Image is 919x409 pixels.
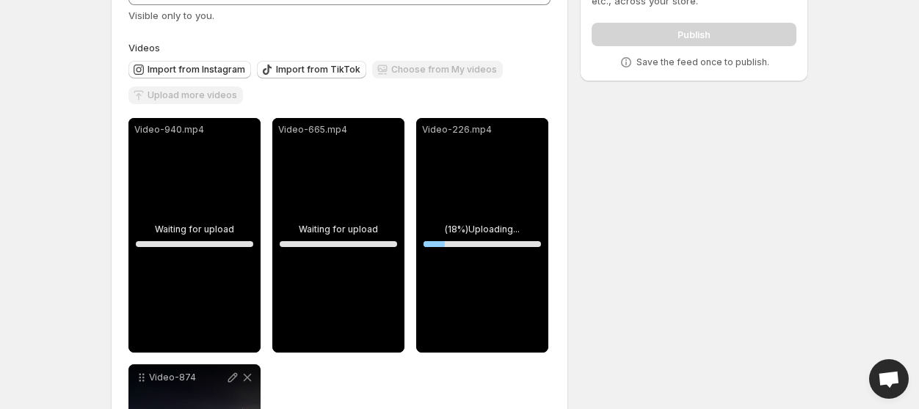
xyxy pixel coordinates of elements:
span: Visible only to you. [128,10,214,21]
p: Video-665.mp4 [278,124,399,136]
span: Import from Instagram [148,64,245,75]
p: Video-874 [149,372,225,383]
p: Video-940.mp4 [134,124,255,136]
button: Import from TikTok [257,61,366,78]
span: Import from TikTok [276,64,360,75]
p: Video-226.mp4 [422,124,542,136]
p: Save the feed once to publish. [636,56,769,68]
span: Videos [128,42,160,54]
div: Open chat [869,359,909,399]
button: Import from Instagram [128,61,251,78]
